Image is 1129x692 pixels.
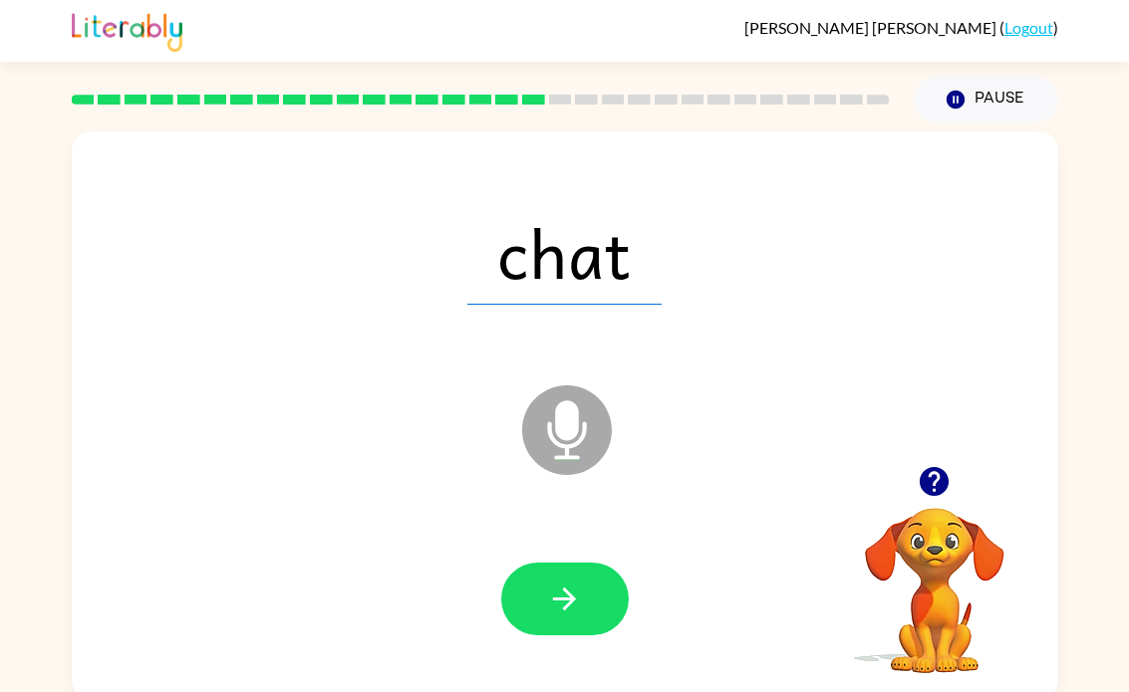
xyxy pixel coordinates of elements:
img: Literably [72,8,182,52]
div: ( ) [744,18,1058,37]
a: Logout [1004,18,1053,37]
button: Pause [914,77,1058,122]
span: chat [467,201,662,305]
span: [PERSON_NAME] [PERSON_NAME] [744,18,999,37]
video: Your browser must support playing .mp4 files to use Literably. Please try using another browser. [835,477,1034,676]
